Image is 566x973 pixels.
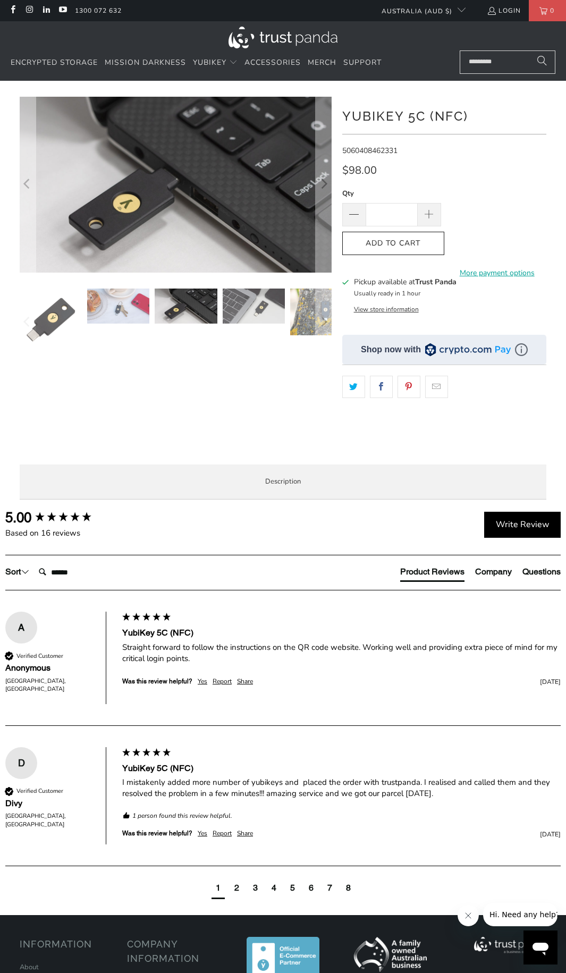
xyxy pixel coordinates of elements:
img: YubiKey 5C (NFC) - Trust Panda [223,289,285,324]
a: 1300 072 632 [75,5,122,16]
div: page1 [216,882,221,894]
a: Share this on Facebook [370,376,393,398]
div: page4 [272,882,276,894]
label: Search: [34,561,35,562]
div: Verified Customer [16,652,63,660]
div: page4 [267,879,281,899]
label: Qty [342,188,441,199]
div: page3 [253,882,258,894]
input: Search... [460,50,555,74]
div: Yes [198,829,207,838]
div: Shop now with [361,344,421,356]
img: YubiKey 5C (NFC) - Trust Panda [20,289,82,351]
iframe: Close message [458,905,479,926]
iframe: Reviews Widget [342,417,547,452]
small: Usually ready in 1 hour [354,289,420,298]
div: Questions [522,566,561,578]
b: Trust Panda [415,277,457,287]
div: Straight forward to follow the instructions on the QR code website. Working well and providing ex... [122,642,561,664]
div: page6 [305,879,318,899]
a: Login [487,5,521,16]
div: Report [213,829,232,838]
div: I mistakenly added more number of yubikeys and placed the order with trustpanda. I realised and c... [122,777,561,799]
div: [DATE] [258,830,561,839]
span: Merch [308,57,336,67]
div: D [5,755,37,771]
span: $98.00 [342,163,377,177]
div: page7 [323,879,336,899]
div: 5.00 [5,508,31,527]
div: Company [475,566,512,578]
summary: YubiKey [193,50,238,75]
span: 5060408462331 [342,146,398,156]
button: Next [315,97,332,273]
img: YubiKey 5C (NFC) - Trust Panda [87,289,149,324]
div: Reviews Tabs [400,566,561,587]
button: Previous [19,289,36,356]
a: Share this on Pinterest [398,376,420,398]
em: 1 person found this review helpful. [132,811,232,820]
a: Merch [308,50,336,75]
iframe: Button to launch messaging window [523,930,557,964]
button: Add to Cart [342,232,444,256]
div: page2 [234,882,239,894]
div: Verified Customer [16,787,63,795]
h3: Pickup available at [354,276,457,287]
div: YubiKey 5C (NFC) [122,627,561,639]
div: Share [237,677,253,686]
div: Report [213,677,232,686]
button: Next [315,289,332,356]
img: YubiKey 5C (NFC) - Trust Panda [155,289,217,324]
div: Was this review helpful? [122,829,192,838]
div: page3 [249,879,262,899]
img: Trust Panda Australia [229,27,337,48]
div: page2 [230,879,243,899]
div: [GEOGRAPHIC_DATA], [GEOGRAPHIC_DATA] [5,677,95,693]
img: YubiKey 5C (NFC) - Trust Panda [290,289,352,335]
h1: YubiKey 5C (NFC) [342,105,547,126]
div: page7 [327,882,332,894]
span: Support [343,57,382,67]
label: Description [20,464,547,500]
div: [GEOGRAPHIC_DATA], [GEOGRAPHIC_DATA] [5,812,95,828]
div: page5 [290,882,295,894]
a: Trust Panda Australia on LinkedIn [41,6,50,15]
span: Encrypted Storage [11,57,98,67]
a: Email this to a friend [425,376,448,398]
a: About [20,962,39,972]
div: Divy [5,798,95,809]
div: Yes [198,677,207,686]
div: [DATE] [258,678,561,687]
a: Mission Darkness [105,50,186,75]
a: Share this on Twitter [342,376,365,398]
span: Hi. Need any help? [6,7,77,16]
div: page8 [346,882,351,894]
a: Trust Panda Australia on Facebook [8,6,17,15]
div: Overall product rating out of 5: 5.00 [5,508,117,527]
div: YubiKey 5C (NFC) [122,763,561,774]
div: page6 [309,882,314,894]
div: current page1 [212,879,225,899]
div: Based on 16 reviews [5,528,117,539]
div: 5.00 star rating [34,511,92,525]
a: YubiKey 5C (NFC) - Trust Panda [20,97,332,273]
button: Previous [19,97,36,273]
a: Support [343,50,382,75]
div: Write Review [484,512,561,538]
button: View store information [354,305,419,314]
div: page5 [286,879,299,899]
a: Trust Panda Australia on YouTube [58,6,67,15]
div: A [5,620,37,636]
input: Search [35,562,120,583]
button: Search [529,50,555,74]
div: page8 [342,879,355,899]
div: Anonymous [5,662,95,674]
div: 5 star rating [121,612,172,624]
div: Product Reviews [400,566,464,578]
div: 5 star rating [121,747,172,760]
span: Accessories [244,57,301,67]
div: Was this review helpful? [122,677,192,686]
a: Encrypted Storage [11,50,98,75]
div: Sort [5,566,29,578]
nav: Translation missing: en.navigation.header.main_nav [11,50,382,75]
